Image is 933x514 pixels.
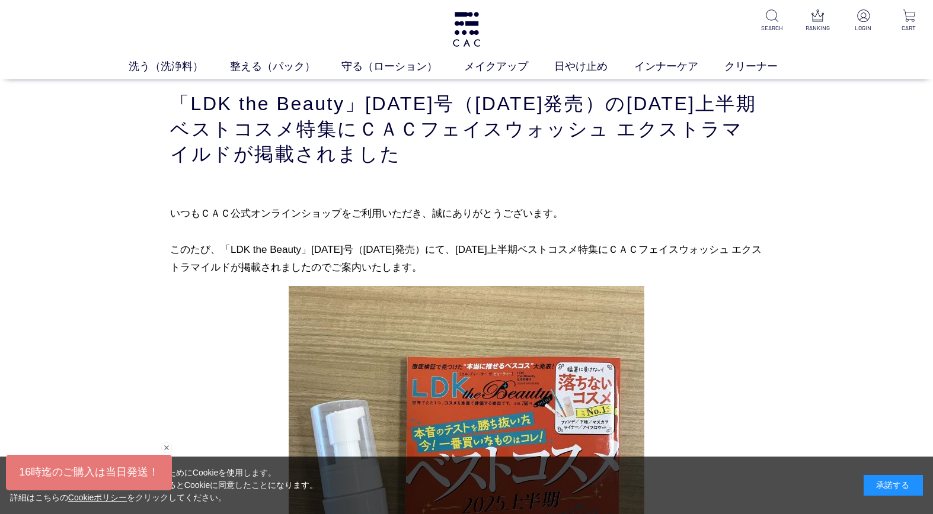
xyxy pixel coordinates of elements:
a: SEARCH [758,9,787,33]
a: RANKING [803,9,832,33]
div: 承諾する [864,475,923,496]
p: SEARCH [758,24,787,33]
a: Cookieポリシー [68,493,127,502]
a: メイクアップ [464,59,554,75]
p: いつもＣＡＣ公式オンラインショップをご利用いただき、誠にありがとうございます。 このたび、「LDK the Beauty」[DATE]号（[DATE]発売）にて、[DATE]上半期ベストコスメ特... [170,204,763,277]
p: RANKING [803,24,832,33]
a: インナーケア [634,59,724,75]
p: CART [894,24,924,33]
a: 守る（ローション） [341,59,464,75]
a: LOGIN [849,9,878,33]
h1: 「LDK the Beauty」[DATE]号（[DATE]発売）の[DATE]上半期ベストコスメ特集にＣＡＣフェイスウォッシュ エクストラマイルドが掲載されました [170,91,763,167]
a: 日やけ止め [554,59,634,75]
a: CART [894,9,924,33]
p: LOGIN [849,24,878,33]
a: 洗う（洗浄料） [129,59,229,75]
a: 整える（パック） [230,59,341,75]
a: クリーナー [724,59,804,75]
img: logo [451,12,482,47]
